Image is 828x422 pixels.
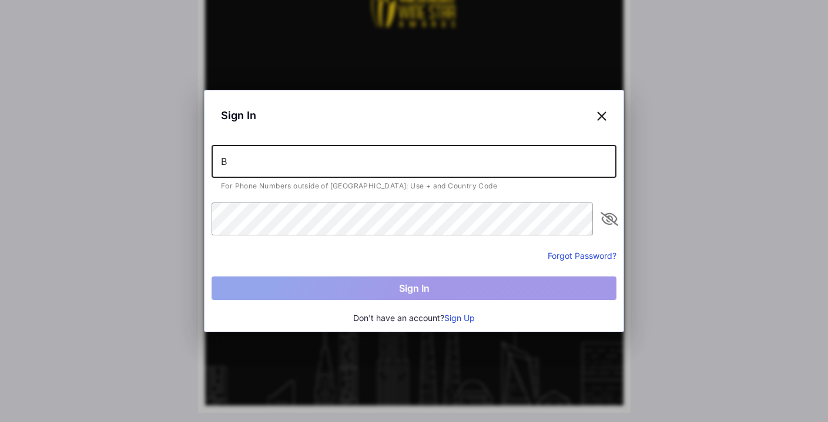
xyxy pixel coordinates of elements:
[212,276,616,300] button: Sign In
[444,312,475,325] button: Sign Up
[212,312,616,325] div: Don't have an account?
[221,183,607,190] div: For Phone Numbers outside of [GEOGRAPHIC_DATA]: Use + and Country Code
[221,107,256,123] span: Sign In
[602,212,616,226] i: appended action
[212,145,616,178] input: Email or Phone Number
[548,249,616,262] button: Forgot Password?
